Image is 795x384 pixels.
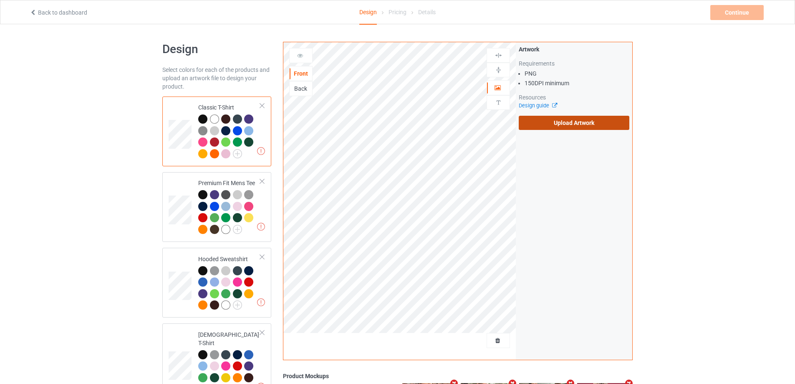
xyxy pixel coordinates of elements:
[162,97,271,166] div: Classic T-Shirt
[162,42,271,57] h1: Design
[162,248,271,318] div: Hooded Sweatshirt
[233,300,242,310] img: svg+xml;base64,PD94bWwgdmVyc2lvbj0iMS4wIiBlbmNvZGluZz0iVVRGLTgiPz4KPHN2ZyB3aWR0aD0iMjJweCIgaGVpZ2...
[198,103,260,158] div: Classic T-Shirt
[233,225,242,234] img: svg+xml;base64,PD94bWwgdmVyc2lvbj0iMS4wIiBlbmNvZGluZz0iVVRGLTgiPz4KPHN2ZyB3aWR0aD0iMjJweCIgaGVpZ2...
[525,69,629,78] li: PNG
[290,84,312,93] div: Back
[519,102,557,109] a: Design guide
[257,147,265,155] img: exclamation icon
[244,190,253,199] img: heather_texture.png
[495,99,502,107] img: svg%3E%0A
[233,149,242,158] img: svg+xml;base64,PD94bWwgdmVyc2lvbj0iMS4wIiBlbmNvZGluZz0iVVRGLTgiPz4KPHN2ZyB3aWR0aD0iMjJweCIgaGVpZ2...
[519,45,629,53] div: Artwork
[519,59,629,68] div: Requirements
[359,0,377,25] div: Design
[283,372,633,380] div: Product Mockups
[290,69,312,78] div: Front
[495,51,502,59] img: svg%3E%0A
[519,93,629,102] div: Resources
[525,79,629,87] li: 150 DPI minimum
[198,126,207,135] img: heather_texture.png
[495,66,502,74] img: svg%3E%0A
[257,298,265,306] img: exclamation icon
[389,0,406,24] div: Pricing
[198,255,260,309] div: Hooded Sweatshirt
[198,179,260,233] div: Premium Fit Mens Tee
[162,66,271,91] div: Select colors for each of the products and upload an artwork file to design your product.
[519,116,629,130] label: Upload Artwork
[162,172,271,242] div: Premium Fit Mens Tee
[418,0,436,24] div: Details
[30,9,87,16] a: Back to dashboard
[257,223,265,231] img: exclamation icon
